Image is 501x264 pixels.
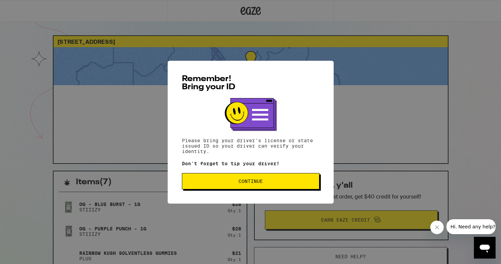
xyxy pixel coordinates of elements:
button: Continue [182,173,319,189]
iframe: Button to launch messaging window [474,237,496,259]
p: Please bring your driver's license or state issued ID so your driver can verify your identity. [182,138,319,154]
iframe: Close message [430,221,444,234]
p: Don't forget to tip your driver! [182,161,319,166]
iframe: Message from company [446,219,496,234]
span: Continue [238,179,263,184]
span: Remember! Bring your ID [182,75,235,91]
